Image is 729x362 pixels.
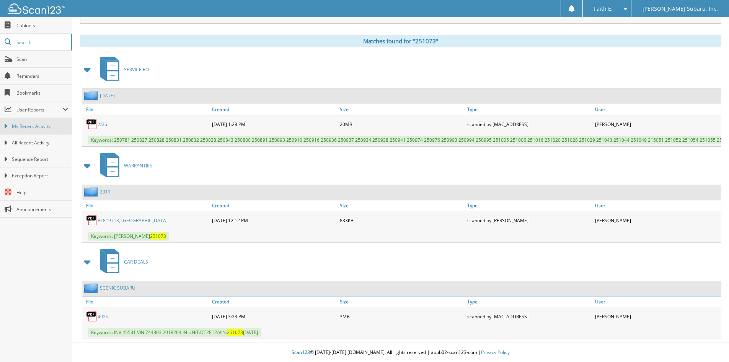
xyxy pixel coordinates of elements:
a: Created [210,200,338,211]
span: Reminders [16,73,68,79]
span: Keywords: INV 45581 VIN 744803 2018204 IN UNIT:DT2812/VIN: [DATE] [88,328,261,337]
a: 2011 [100,188,111,195]
a: File [82,296,210,307]
img: folder2.png [84,187,100,197]
div: [PERSON_NAME] [593,213,721,228]
a: Type [465,104,593,115]
a: User [593,104,721,115]
span: Sequence Report [12,156,68,163]
a: File [82,200,210,211]
span: My Recent Activity [12,123,68,130]
a: File [82,104,210,115]
img: scan123-logo-white.svg [8,3,65,14]
a: BL819713, [GEOGRAPHIC_DATA] [98,217,168,224]
span: 251073 [227,329,243,336]
div: [PERSON_NAME] [593,309,721,324]
a: SERVICE RO [95,54,149,85]
a: CAR DEALS [95,247,148,277]
span: CAR DEALS [124,259,148,265]
div: 20MB [338,116,466,132]
img: PDF.png [86,118,98,130]
a: Created [210,296,338,307]
a: User [593,200,721,211]
a: [DATE] [100,92,115,99]
span: [PERSON_NAME] Subaru, Inc. [643,7,718,11]
a: Size [338,296,466,307]
a: Type [465,200,593,211]
span: Exception Report [12,172,68,179]
div: [DATE] 1:28 PM [210,116,338,132]
a: Size [338,104,466,115]
span: Keywords: [PERSON_NAME] [88,232,169,241]
a: 492S [98,313,108,320]
span: Faith E. [594,7,613,11]
a: User [593,296,721,307]
div: scanned by [PERSON_NAME] [465,213,593,228]
span: WARRANTIES [124,162,152,169]
div: 833KB [338,213,466,228]
span: SERVICE RO [124,66,149,73]
div: [DATE] 3:23 PM [210,309,338,324]
div: scanned by [MAC_ADDRESS] [465,116,593,132]
a: Privacy Policy [481,349,510,355]
div: © [DATE]-[DATE] [DOMAIN_NAME]. All rights reserved | appb02-scan123-com | [72,343,729,362]
div: [DATE] 12:12 PM [210,213,338,228]
img: PDF.png [86,311,98,322]
img: folder2.png [84,91,100,100]
span: User Reports [16,106,63,113]
a: Created [210,104,338,115]
div: Matches found for "251073" [80,35,721,47]
div: [PERSON_NAME] [593,116,721,132]
span: Announcements [16,206,68,213]
span: 251073 [150,233,166,239]
span: Search [16,39,67,46]
span: Help [16,189,68,196]
img: folder2.png [84,283,100,293]
a: Type [465,296,593,307]
span: Scan [16,56,68,62]
a: Size [338,200,466,211]
span: Cabinets [16,22,68,29]
a: WARRANTIES [95,151,152,181]
span: Bookmarks [16,90,68,96]
span: Scan123 [292,349,310,355]
a: 2/26 [98,121,107,128]
img: PDF.png [86,215,98,226]
span: All Recent Activity [12,139,68,146]
div: scanned by [MAC_ADDRESS] [465,309,593,324]
a: SCENIC SUBARU [100,285,135,291]
div: 3MB [338,309,466,324]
